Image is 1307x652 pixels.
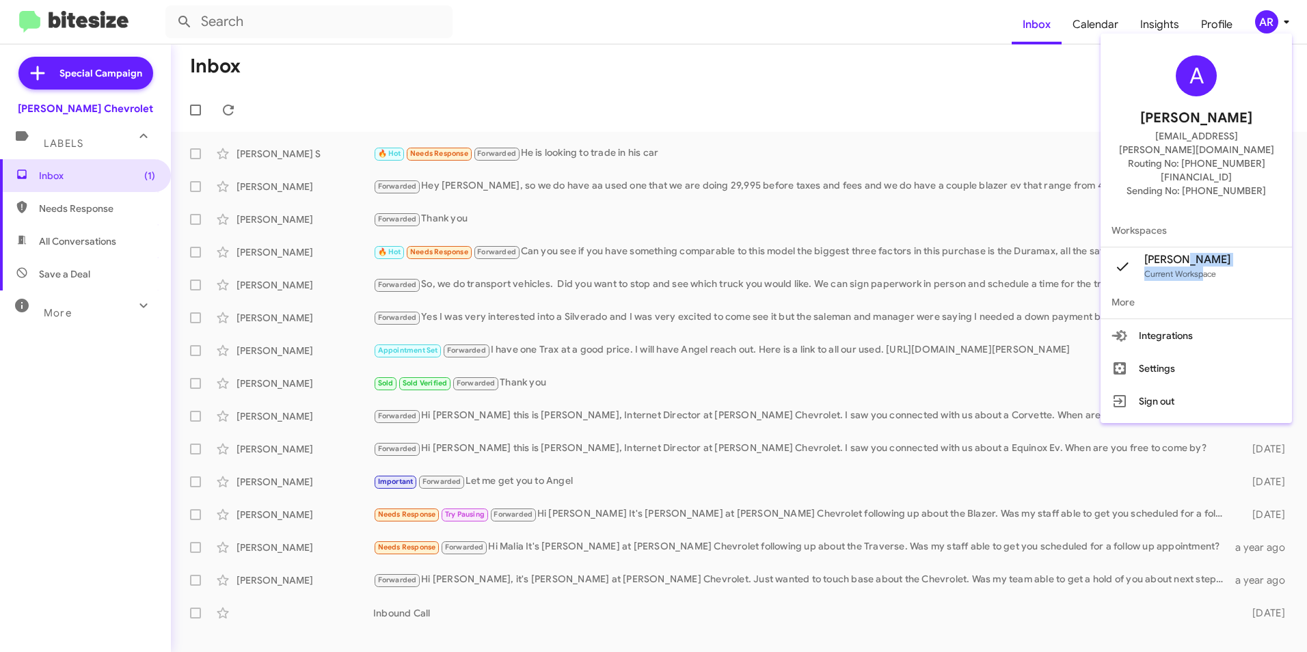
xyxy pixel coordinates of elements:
[1101,385,1292,418] button: Sign out
[1117,129,1276,157] span: [EMAIL_ADDRESS][PERSON_NAME][DOMAIN_NAME]
[1127,184,1266,198] span: Sending No: [PHONE_NUMBER]
[1101,286,1292,318] span: More
[1144,269,1216,279] span: Current Workspace
[1101,352,1292,385] button: Settings
[1144,253,1230,267] span: [PERSON_NAME]
[1140,107,1252,129] span: [PERSON_NAME]
[1117,157,1276,184] span: Routing No: [PHONE_NUMBER][FINANCIAL_ID]
[1176,55,1217,96] div: A
[1101,214,1292,247] span: Workspaces
[1101,319,1292,352] button: Integrations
